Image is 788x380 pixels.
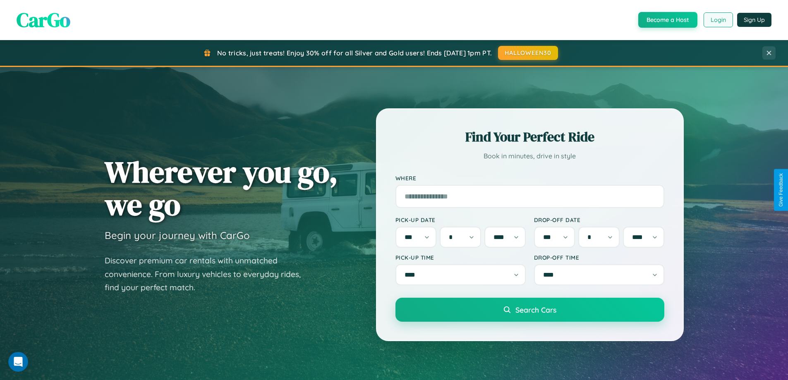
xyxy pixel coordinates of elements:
[17,6,70,33] span: CarGo
[105,229,250,241] h3: Begin your journey with CarGo
[395,298,664,322] button: Search Cars
[217,49,492,57] span: No tricks, just treats! Enjoy 30% off for all Silver and Gold users! Ends [DATE] 1pm PT.
[534,254,664,261] label: Drop-off Time
[704,12,733,27] button: Login
[638,12,697,28] button: Become a Host
[395,150,664,162] p: Book in minutes, drive in style
[395,128,664,146] h2: Find Your Perfect Ride
[737,13,771,27] button: Sign Up
[778,173,784,207] div: Give Feedback
[395,254,526,261] label: Pick-up Time
[8,352,28,372] iframe: Intercom live chat
[515,305,556,314] span: Search Cars
[395,174,664,182] label: Where
[105,254,311,294] p: Discover premium car rentals with unmatched convenience. From luxury vehicles to everyday rides, ...
[395,216,526,223] label: Pick-up Date
[105,155,338,221] h1: Wherever you go, we go
[534,216,664,223] label: Drop-off Date
[498,46,558,60] button: HALLOWEEN30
